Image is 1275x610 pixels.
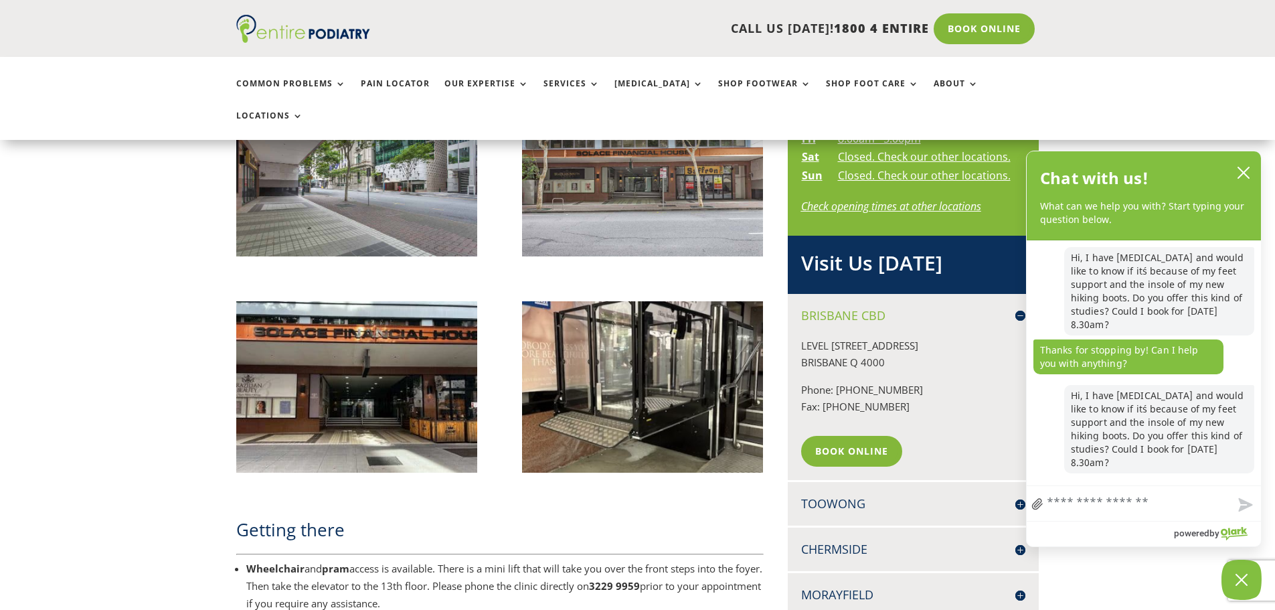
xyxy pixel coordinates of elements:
h4: Toowong [801,495,1026,512]
strong: pram [322,562,349,575]
a: Our Expertise [444,79,529,108]
p: Hi, I have [MEDICAL_DATA] and would like to know if it´s because of my feet support and the insol... [1064,385,1254,473]
p: CALL US [DATE]! [422,20,929,37]
a: Locations [236,111,303,140]
button: Close Chatbox [1221,560,1262,600]
strong: Fri [802,131,816,146]
a: Common Problems [236,79,346,108]
button: Send message [1227,490,1261,521]
a: file upload [1027,489,1048,521]
strong: Sat [802,149,819,164]
a: About [934,79,979,108]
strong: Wheelchair [246,562,305,575]
span: powered [1174,524,1209,542]
img: logo (1) [236,15,370,43]
h4: Brisbane CBD [801,307,1026,324]
a: Shop Foot Care [826,79,919,108]
p: LEVEL [STREET_ADDRESS] BRISBANE Q 4000 [801,337,1026,382]
h2: Getting there [236,518,764,548]
a: Pain Locator [361,79,430,108]
td: Closed. Check our other locations. [837,148,1011,167]
a: Check opening times at other locations [801,199,981,214]
img: Brisbane CBD Podiatrist Entire Podiatry [236,96,478,256]
a: Book Online [801,436,902,467]
div: olark chatbox [1026,151,1262,547]
p: Phone: [PHONE_NUMBER] Fax: [PHONE_NUMBER] [801,382,1026,426]
p: Thanks for stopping by! Can I help you with anything? [1033,339,1223,374]
a: [MEDICAL_DATA] [614,79,703,108]
a: Services [543,79,600,108]
span: 1800 4 ENTIRE [834,20,929,36]
img: Brisbane CBD Podiatrist Entire Podiatry [522,96,764,256]
strong: Sun [802,168,823,183]
strong: 3229 9959 [589,579,640,593]
h4: Chermside [801,541,1026,558]
h2: Visit Us [DATE] [801,249,1026,284]
button: close chatbox [1233,163,1254,183]
span: by [1209,524,1219,542]
img: View of entrance to Entire Podiatry Creek Street Brisbane [236,301,478,473]
td: Closed. Check our other locations. [837,167,1011,185]
a: Entire Podiatry [236,32,370,46]
h4: Morayfield [801,587,1026,603]
a: Shop Footwear [718,79,811,108]
h2: Chat with us! [1040,165,1149,192]
div: chat [1027,240,1261,485]
a: Powered by Olark [1174,522,1261,546]
a: Book Online [934,13,1035,44]
img: wheelchair lift improving accessibility at entire podiatry creek street brisbane [522,301,764,473]
p: What can we help you with? Start typing your question below. [1040,200,1248,227]
p: Hi, I have [MEDICAL_DATA] and would like to know if it´s because of my feet support and the insol... [1064,247,1254,335]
